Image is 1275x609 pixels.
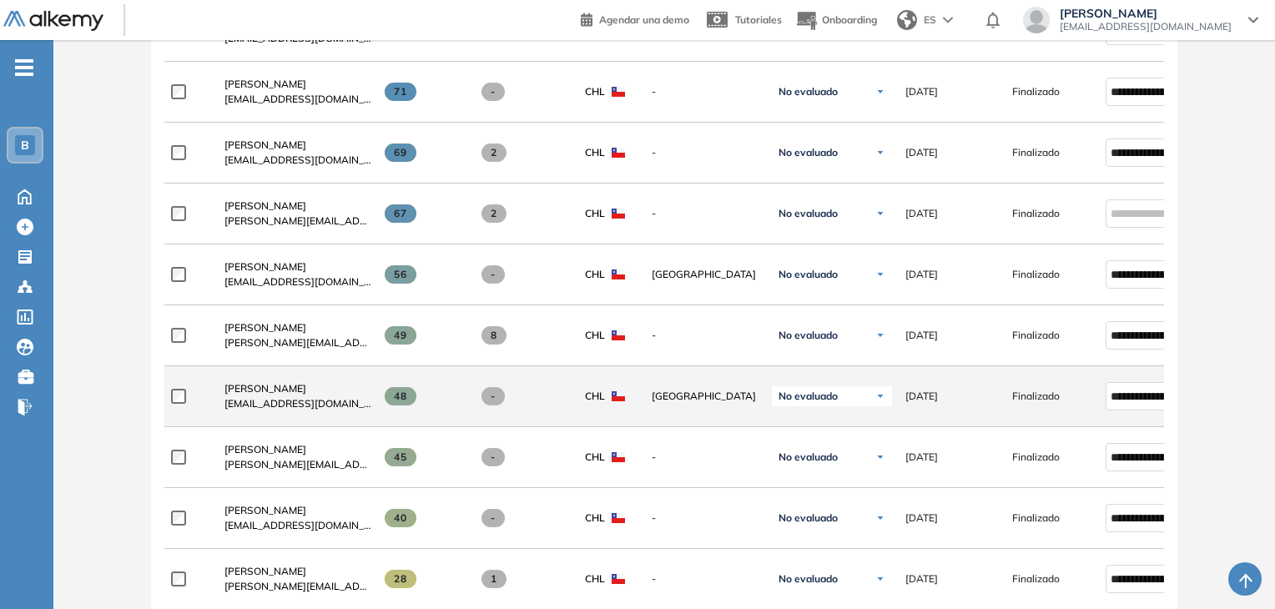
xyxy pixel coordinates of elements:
[612,87,625,97] img: CHL
[224,138,306,151] span: [PERSON_NAME]
[585,84,605,99] span: CHL
[385,265,417,284] span: 56
[924,13,936,28] span: ES
[224,214,371,229] span: [PERSON_NAME][EMAIL_ADDRESS][DOMAIN_NAME]
[905,389,938,404] span: [DATE]
[385,448,417,466] span: 45
[875,269,885,279] img: Ícono de flecha
[1012,84,1060,99] span: Finalizado
[652,389,758,404] span: [GEOGRAPHIC_DATA]
[1012,328,1060,343] span: Finalizado
[224,320,371,335] a: [PERSON_NAME]
[943,17,953,23] img: arrow
[779,572,838,586] span: No evaluado
[385,387,417,405] span: 48
[612,148,625,158] img: CHL
[1012,389,1060,404] span: Finalizado
[585,267,605,282] span: CHL
[385,570,417,588] span: 28
[779,85,838,98] span: No evaluado
[385,143,417,162] span: 69
[779,268,838,281] span: No evaluado
[385,83,417,101] span: 71
[224,138,371,153] a: [PERSON_NAME]
[1012,450,1060,465] span: Finalizado
[652,206,758,221] span: -
[1192,529,1275,609] div: Widget de chat
[585,328,605,343] span: CHL
[585,571,605,586] span: CHL
[21,138,29,152] span: B
[224,504,306,516] span: [PERSON_NAME]
[585,511,605,526] span: CHL
[224,396,371,411] span: [EMAIL_ADDRESS][DOMAIN_NAME]
[224,153,371,168] span: [EMAIL_ADDRESS][DOMAIN_NAME]
[581,8,689,28] a: Agendar una demo
[652,450,758,465] span: -
[779,390,838,403] span: No evaluado
[224,442,371,457] a: [PERSON_NAME]
[224,443,306,455] span: [PERSON_NAME]
[779,329,838,342] span: No evaluado
[905,267,938,282] span: [DATE]
[224,199,306,212] span: [PERSON_NAME]
[224,92,371,107] span: [EMAIL_ADDRESS][DOMAIN_NAME]
[224,457,371,472] span: [PERSON_NAME][EMAIL_ADDRESS][PERSON_NAME][DOMAIN_NAME]
[875,391,885,401] img: Ícono de flecha
[875,209,885,219] img: Ícono de flecha
[224,199,371,214] a: [PERSON_NAME]
[795,3,877,38] button: Onboarding
[905,571,938,586] span: [DATE]
[905,450,938,465] span: [DATE]
[905,511,938,526] span: [DATE]
[1012,145,1060,160] span: Finalizado
[612,209,625,219] img: CHL
[585,206,605,221] span: CHL
[905,84,938,99] span: [DATE]
[224,321,306,334] span: [PERSON_NAME]
[905,145,938,160] span: [DATE]
[224,564,371,579] a: [PERSON_NAME]
[652,267,758,282] span: [GEOGRAPHIC_DATA]
[224,579,371,594] span: [PERSON_NAME][EMAIL_ADDRESS][DOMAIN_NAME]
[612,513,625,523] img: CHL
[1012,267,1060,282] span: Finalizado
[224,259,371,274] a: [PERSON_NAME]
[905,328,938,343] span: [DATE]
[585,450,605,465] span: CHL
[1060,20,1232,33] span: [EMAIL_ADDRESS][DOMAIN_NAME]
[481,326,507,345] span: 8
[875,87,885,97] img: Ícono de flecha
[875,513,885,523] img: Ícono de flecha
[224,518,371,533] span: [EMAIL_ADDRESS][DOMAIN_NAME]
[481,387,506,405] span: -
[822,13,877,26] span: Onboarding
[652,511,758,526] span: -
[905,206,938,221] span: [DATE]
[224,260,306,273] span: [PERSON_NAME]
[599,13,689,26] span: Agendar una demo
[15,66,33,69] i: -
[224,335,371,350] span: [PERSON_NAME][EMAIL_ADDRESS][DOMAIN_NAME]
[612,574,625,584] img: CHL
[481,509,506,527] span: -
[652,328,758,343] span: -
[585,389,605,404] span: CHL
[385,326,417,345] span: 49
[652,84,758,99] span: -
[1192,529,1275,609] iframe: Chat Widget
[1060,7,1232,20] span: [PERSON_NAME]
[3,11,103,32] img: Logo
[875,148,885,158] img: Ícono de flecha
[481,448,506,466] span: -
[224,274,371,289] span: [EMAIL_ADDRESS][DOMAIN_NAME]
[897,10,917,30] img: world
[612,330,625,340] img: CHL
[481,83,506,101] span: -
[224,382,306,395] span: [PERSON_NAME]
[652,145,758,160] span: -
[779,511,838,525] span: No evaluado
[481,143,507,162] span: 2
[779,450,838,464] span: No evaluado
[779,146,838,159] span: No evaluado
